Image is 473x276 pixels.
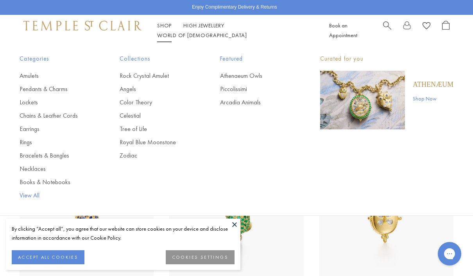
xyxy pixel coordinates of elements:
span: Categories [20,54,88,64]
a: Amulets [20,72,88,80]
p: Enjoy Complimentary Delivery & Returns [192,4,277,11]
a: Royal Blue Moonstone [120,138,188,147]
a: Rings [20,138,88,147]
span: Collections [120,54,188,64]
a: Athenæum [413,80,453,89]
a: Athenaeum Owls [220,72,289,80]
a: Bracelets & Bangles [20,151,88,160]
a: Celestial [120,111,188,120]
a: Search [383,21,391,40]
div: By clicking “Accept all”, you agree that our website can store cookies on your device and disclos... [12,224,235,242]
button: COOKIES SETTINGS [166,250,235,264]
a: Necklaces [20,165,88,173]
iframe: Gorgias live chat messenger [434,239,465,268]
a: View All [20,191,88,200]
a: Angels [120,85,188,93]
a: Earrings [20,125,88,133]
nav: Main navigation [157,21,312,40]
img: Temple St. Clair [23,21,142,30]
a: Arcadia Animals [220,98,289,107]
a: Books & Notebooks [20,178,88,186]
a: High JewelleryHigh Jewellery [183,22,224,29]
a: World of [DEMOGRAPHIC_DATA]World of [DEMOGRAPHIC_DATA] [157,32,247,39]
p: Curated for you [320,54,453,64]
span: Featured [220,54,289,64]
a: ShopShop [157,22,172,29]
a: Piccolissimi [220,85,289,93]
a: Rock Crystal Amulet [120,72,188,80]
a: Tree of Life [120,125,188,133]
a: Book an Appointment [329,22,357,39]
a: Zodiac [120,151,188,160]
a: Shop Now [413,94,453,103]
a: Open Shopping Bag [442,21,450,40]
a: Chains & Leather Cords [20,111,88,120]
a: Lockets [20,98,88,107]
a: View Wishlist [423,21,430,33]
a: Pendants & Charms [20,85,88,93]
a: Color Theory [120,98,188,107]
button: ACCEPT ALL COOKIES [12,250,84,264]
